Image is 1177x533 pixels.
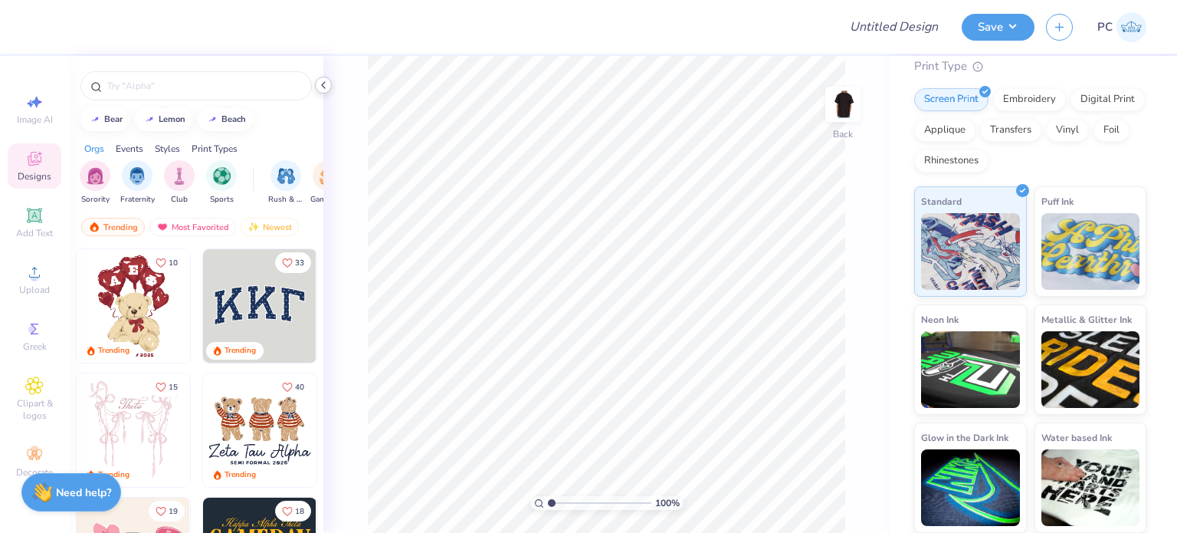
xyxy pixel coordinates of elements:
[275,377,311,397] button: Like
[921,449,1020,526] img: Glow in the Dark Ink
[914,150,988,173] div: Rhinestones
[149,218,236,236] div: Most Favorited
[17,114,53,126] span: Image AI
[921,213,1020,290] img: Standard
[921,193,962,209] span: Standard
[275,501,311,521] button: Like
[206,115,218,124] img: trend_line.gif
[104,115,123,123] div: bear
[1041,213,1140,290] img: Puff Ink
[120,194,155,206] span: Fraternity
[169,383,178,391] span: 15
[77,373,190,487] img: 83dda5b0-2158-48ca-832c-f6b4ef4c4536
[98,345,130,357] div: Trending
[164,160,195,206] button: filter button
[80,160,110,206] div: filter for Sorority
[1097,18,1113,36] span: PC
[275,252,311,273] button: Like
[1041,311,1132,327] span: Metallic & Glitter Ink
[225,345,256,357] div: Trending
[169,259,178,267] span: 10
[116,142,143,156] div: Events
[84,142,104,156] div: Orgs
[198,108,253,131] button: beach
[1041,193,1074,209] span: Puff Ink
[56,485,111,500] strong: Need help?
[914,58,1146,75] div: Print Type
[921,311,959,327] span: Neon Ink
[206,160,237,206] button: filter button
[241,218,299,236] div: Newest
[993,88,1066,111] div: Embroidery
[1116,12,1146,42] img: Priyanka Choudhary
[16,227,53,239] span: Add Text
[203,373,316,487] img: a3be6b59-b000-4a72-aad0-0c575b892a6b
[16,466,53,479] span: Decorate
[88,222,100,232] img: trending.gif
[171,167,188,185] img: Club Image
[1041,449,1140,526] img: Water based Ink
[295,508,304,515] span: 18
[18,170,51,183] span: Designs
[295,259,304,267] span: 33
[81,218,145,236] div: Trending
[149,501,185,521] button: Like
[80,108,130,131] button: bear
[1046,119,1089,142] div: Vinyl
[164,160,195,206] div: filter for Club
[81,194,110,206] span: Sorority
[159,115,185,123] div: lemon
[189,249,303,363] img: e74243e0-e378-47aa-a400-bc6bcb25063a
[268,194,303,206] span: Rush & Bid
[225,469,256,481] div: Trending
[135,108,192,131] button: lemon
[980,119,1041,142] div: Transfers
[295,383,304,391] span: 40
[248,222,260,232] img: Newest.gif
[914,119,975,142] div: Applique
[828,89,858,120] img: Back
[213,167,231,185] img: Sports Image
[1070,88,1145,111] div: Digital Print
[149,377,185,397] button: Like
[1041,331,1140,408] img: Metallic & Glitter Ink
[962,14,1034,41] button: Save
[210,194,234,206] span: Sports
[203,249,316,363] img: 3b9aba4f-e317-4aa7-a679-c95a879539bd
[1097,12,1146,42] a: PC
[8,397,61,422] span: Clipart & logos
[268,160,303,206] button: filter button
[80,160,110,206] button: filter button
[89,115,101,124] img: trend_line.gif
[120,160,155,206] div: filter for Fraternity
[310,160,346,206] button: filter button
[106,78,302,94] input: Try "Alpha"
[19,284,50,296] span: Upload
[277,167,295,185] img: Rush & Bid Image
[192,142,238,156] div: Print Types
[838,12,950,42] input: Untitled Design
[655,496,680,510] span: 100 %
[98,469,130,481] div: Trending
[914,88,988,111] div: Screen Print
[320,167,337,185] img: Game Day Image
[268,160,303,206] div: filter for Rush & Bid
[87,167,104,185] img: Sorority Image
[171,194,188,206] span: Club
[316,373,429,487] img: d12c9beb-9502-45c7-ae94-40b97fdd6040
[143,115,156,124] img: trend_line.gif
[1041,429,1112,446] span: Water based Ink
[189,373,303,487] img: d12a98c7-f0f7-4345-bf3a-b9f1b718b86e
[23,341,47,353] span: Greek
[129,167,146,185] img: Fraternity Image
[155,142,180,156] div: Styles
[156,222,169,232] img: most_fav.gif
[310,194,346,206] span: Game Day
[206,160,237,206] div: filter for Sports
[77,249,190,363] img: 587403a7-0594-4a7f-b2bd-0ca67a3ff8dd
[1093,119,1129,142] div: Foil
[120,160,155,206] button: filter button
[921,429,1008,446] span: Glow in the Dark Ink
[149,252,185,273] button: Like
[316,249,429,363] img: edfb13fc-0e43-44eb-bea2-bf7fc0dd67f9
